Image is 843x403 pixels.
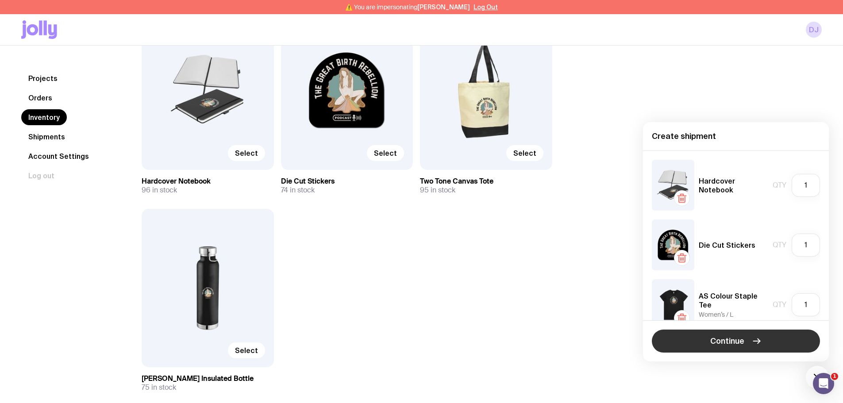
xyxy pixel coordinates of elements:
[699,241,755,249] h5: Die Cut Stickers
[235,149,258,157] span: Select
[699,292,768,309] h5: AS Colour Staple Tee
[699,311,733,318] span: Women’s / L
[281,177,413,186] h3: Die Cut Stickers
[773,241,786,249] span: Qty
[21,70,65,86] a: Projects
[142,383,176,392] span: 75 in stock
[21,148,96,164] a: Account Settings
[773,181,786,190] span: Qty
[473,4,498,11] button: Log Out
[281,186,315,195] span: 74 in stock
[513,149,536,157] span: Select
[652,131,820,142] h4: Create shipment
[21,109,67,125] a: Inventory
[142,186,177,195] span: 96 in stock
[831,373,838,380] span: 1
[699,177,768,194] h5: Hardcover Notebook
[813,373,834,394] iframe: Intercom live chat
[374,149,397,157] span: Select
[142,374,274,383] h3: [PERSON_NAME] Insulated Bottle
[420,186,455,195] span: 95 in stock
[806,22,822,38] a: DJ
[417,4,470,11] span: [PERSON_NAME]
[345,4,470,11] span: ⚠️ You are impersonating
[420,177,552,186] h3: Two Tone Canvas Tote
[21,168,62,184] button: Log out
[710,336,744,346] span: Continue
[773,300,786,309] span: Qty
[21,129,72,145] a: Shipments
[21,90,59,106] a: Orders
[142,177,274,186] h3: Hardcover Notebook
[652,330,820,353] button: Continue
[235,346,258,355] span: Select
